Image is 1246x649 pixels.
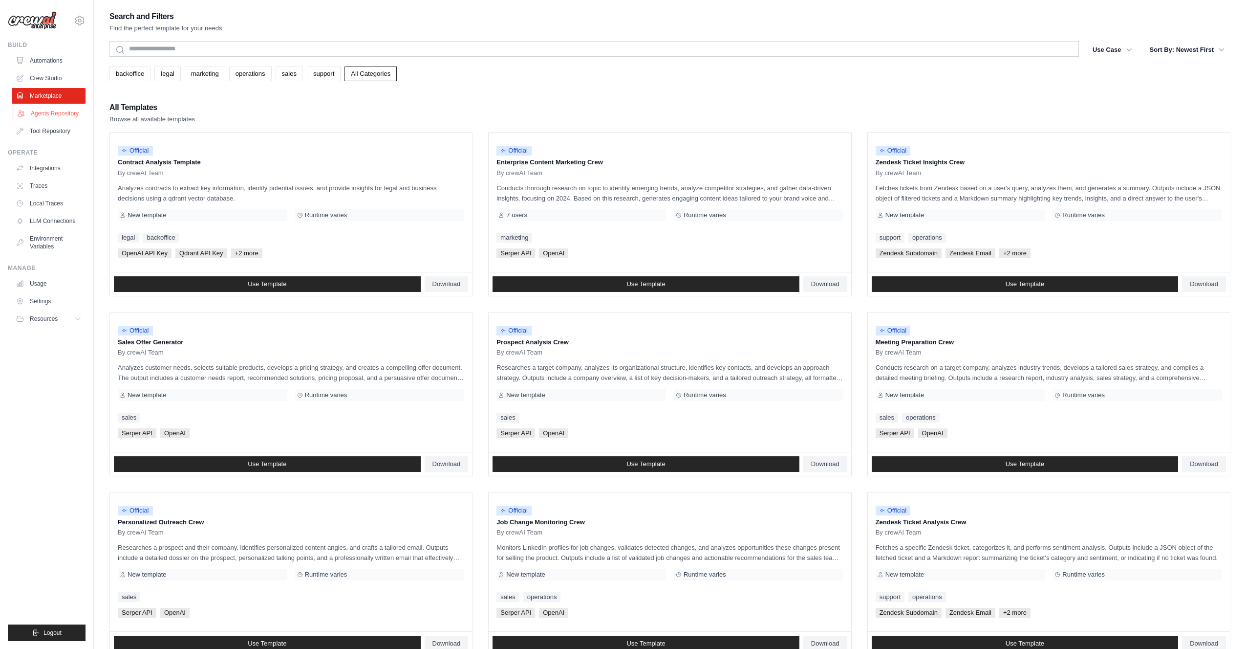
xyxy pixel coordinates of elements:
[811,640,839,648] span: Download
[114,456,421,472] a: Use Template
[876,608,942,618] span: Zendesk Subdomain
[154,67,180,81] a: legal
[12,276,86,291] a: Usage
[1006,280,1044,288] span: Use Template
[876,169,922,177] span: By crewAI Team
[876,506,911,515] span: Official
[1062,211,1105,219] span: Runtime varies
[1006,460,1044,468] span: Use Template
[626,280,665,288] span: Use Template
[803,276,847,292] a: Download
[496,608,535,618] span: Serper API
[1197,602,1246,649] div: Chat Widget
[902,413,940,423] a: operations
[128,211,166,219] span: New template
[872,276,1179,292] a: Use Template
[160,608,190,618] span: OpenAI
[305,571,347,579] span: Runtime varies
[876,248,942,258] span: Zendesk Subdomain
[876,529,922,537] span: By crewAI Team
[876,517,1222,527] p: Zendesk Ticket Analysis Crew
[496,592,519,602] a: sales
[109,23,222,33] p: Find the perfect template for your needs
[305,391,347,399] span: Runtime varies
[305,211,347,219] span: Runtime varies
[803,456,847,472] a: Download
[12,231,86,254] a: Environment Variables
[344,67,397,81] a: All Categories
[118,169,164,177] span: By crewAI Team
[114,276,421,292] a: Use Template
[8,41,86,49] div: Build
[30,315,58,323] span: Resources
[118,157,464,167] p: Contract Analysis Template
[684,391,726,399] span: Runtime varies
[626,640,665,648] span: Use Template
[248,460,286,468] span: Use Template
[496,506,532,515] span: Official
[118,337,464,347] p: Sales Offer Generator
[12,196,86,211] a: Local Traces
[118,146,153,156] span: Official
[908,233,946,243] a: operations
[999,248,1031,258] span: +2 more
[118,248,172,258] span: OpenAI API Key
[12,88,86,104] a: Marketplace
[432,460,461,468] span: Download
[1062,571,1105,579] span: Runtime varies
[118,362,464,383] p: Analyzes customer needs, selects suitable products, develops a pricing strategy, and creates a co...
[885,211,924,219] span: New template
[496,169,542,177] span: By crewAI Team
[185,67,225,81] a: marketing
[918,428,947,438] span: OpenAI
[1182,456,1226,472] a: Download
[432,280,461,288] span: Download
[8,625,86,641] button: Logout
[626,460,665,468] span: Use Template
[248,280,286,288] span: Use Template
[118,592,140,602] a: sales
[539,428,568,438] span: OpenAI
[496,233,532,243] a: marketing
[8,11,57,30] img: Logo
[425,456,469,472] a: Download
[109,10,222,23] h2: Search and Filters
[496,183,843,203] p: Conducts thorough research on topic to identify emerging trends, analyze competitor strategies, a...
[506,571,545,579] span: New template
[307,67,341,81] a: support
[248,640,286,648] span: Use Template
[12,160,86,176] a: Integrations
[118,183,464,203] p: Analyzes contracts to extract key information, identify potential issues, and provide insights fo...
[276,67,303,81] a: sales
[496,349,542,357] span: By crewAI Team
[496,146,532,156] span: Official
[1190,280,1218,288] span: Download
[8,149,86,157] div: Operate
[684,571,726,579] span: Runtime varies
[523,592,561,602] a: operations
[118,542,464,563] p: Researches a prospect and their company, identifies personalized content angles, and crafts a tai...
[496,248,535,258] span: Serper API
[496,542,843,563] p: Monitors LinkedIn profiles for job changes, validates detected changes, and analyzes opportunitie...
[118,506,153,515] span: Official
[12,123,86,139] a: Tool Repository
[872,456,1179,472] a: Use Template
[128,571,166,579] span: New template
[496,157,843,167] p: Enterprise Content Marketing Crew
[109,114,195,124] p: Browse all available templates
[8,264,86,272] div: Manage
[876,183,1222,203] p: Fetches tickets from Zendesk based on a user's query, analyzes them, and generates a summary. Out...
[876,592,904,602] a: support
[876,326,911,336] span: Official
[1190,460,1218,468] span: Download
[506,391,545,399] span: New template
[118,413,140,423] a: sales
[118,233,139,243] a: legal
[118,529,164,537] span: By crewAI Team
[908,592,946,602] a: operations
[684,211,726,219] span: Runtime varies
[160,428,190,438] span: OpenAI
[885,391,924,399] span: New template
[118,608,156,618] span: Serper API
[12,53,86,68] a: Automations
